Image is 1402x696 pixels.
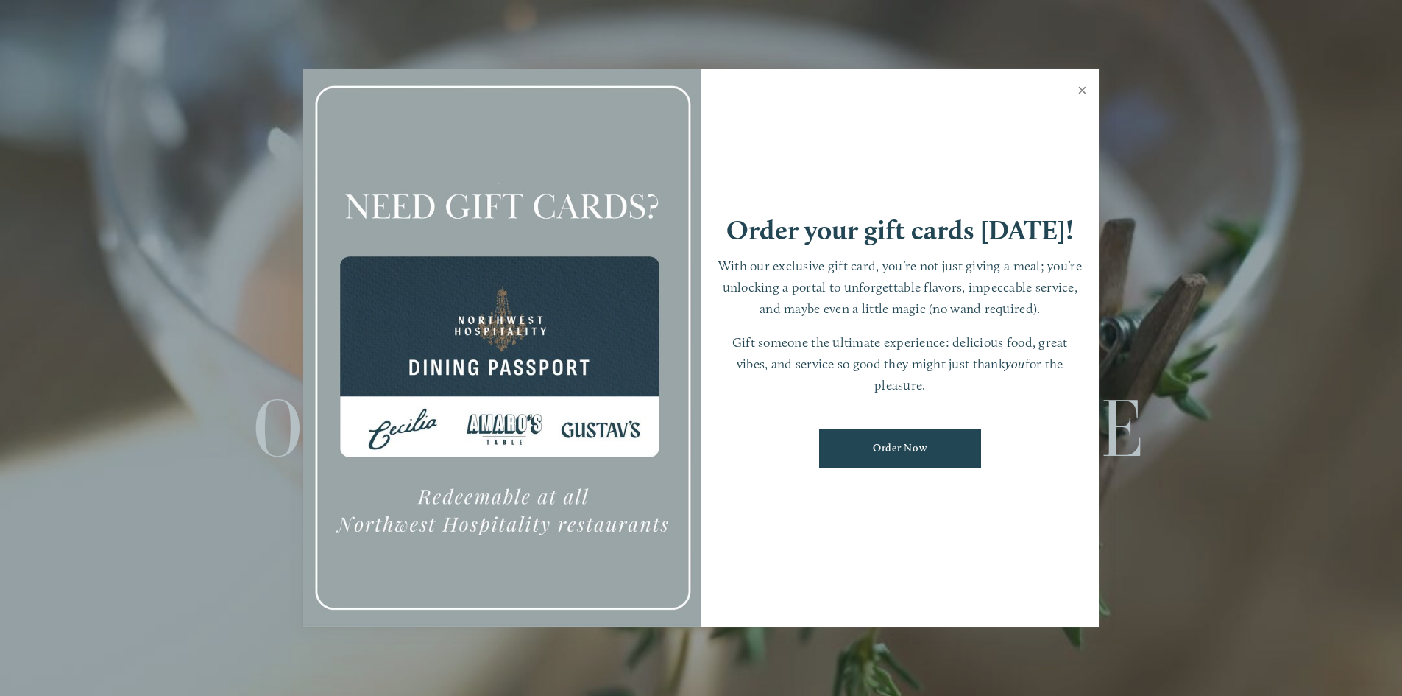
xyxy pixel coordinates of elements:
p: Gift someone the ultimate experience: delicious food, great vibes, and service so good they might... [716,332,1085,396]
p: With our exclusive gift card, you’re not just giving a meal; you’re unlocking a portal to unforge... [716,256,1085,319]
em: you [1005,356,1025,371]
a: Close [1068,71,1097,113]
h1: Order your gift cards [DATE]! [726,217,1074,244]
a: Order Now [819,429,981,468]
